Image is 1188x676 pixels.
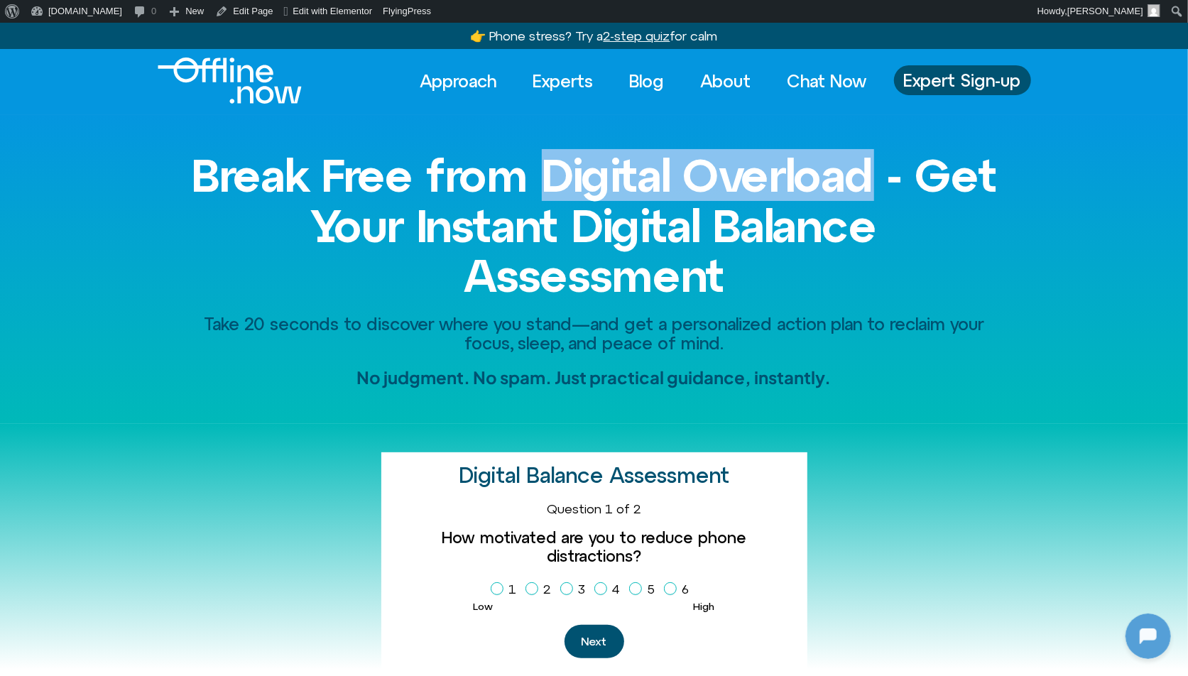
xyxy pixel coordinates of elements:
a: Expert Sign-up [894,65,1031,95]
span: [PERSON_NAME] [1067,6,1143,16]
a: Chat Now [775,65,880,97]
nav: Menu [408,65,880,97]
div: Question 1 of 2 [393,501,796,517]
label: 5 [629,577,661,601]
a: Experts [521,65,606,97]
h2: Digital Balance Assessment [459,464,729,487]
img: Offline.Now logo in white. Text of the words offline.now with a line going through the "O" [158,58,302,104]
h2: No judgment. No spam. Just practical guidance, instantly. [190,366,999,388]
button: Next [565,625,624,658]
div: Logo [158,58,278,104]
h2: Take 20 seconds to discover where you stand—and get a personalized action plan to reclaim your fo... [190,315,999,352]
span: Expert Sign-up [904,71,1021,89]
label: How motivated are you to reduce phone distractions? [393,528,796,566]
a: 👉 Phone stress? Try a2-step quizfor calm [471,28,718,43]
span: Edit with Elementor [293,6,372,16]
iframe: Botpress [1126,614,1171,659]
label: 1 [491,577,523,601]
label: 3 [560,577,592,601]
span: High [694,601,715,612]
form: Homepage Sign Up [393,501,796,658]
h1: Break Free from Digital Overload - Get Your Instant Digital Balance Assessment [190,151,999,300]
label: 4 [594,577,626,601]
label: 2 [525,577,557,601]
u: 2-step quiz [604,28,670,43]
a: Approach [408,65,510,97]
a: Blog [617,65,677,97]
label: 6 [664,577,695,601]
span: Low [474,601,494,612]
a: About [688,65,764,97]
